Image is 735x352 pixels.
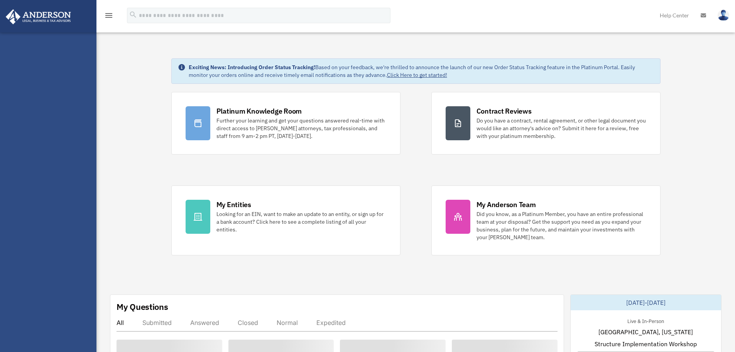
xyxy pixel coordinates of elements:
[571,295,721,310] div: [DATE]-[DATE]
[216,106,302,116] div: Platinum Knowledge Room
[171,92,400,155] a: Platinum Knowledge Room Further your learning and get your questions answered real-time with dire...
[431,185,661,255] a: My Anderson Team Did you know, as a Platinum Member, you have an entire professional team at your...
[476,117,646,140] div: Do you have a contract, rental agreement, or other legal document you would like an attorney's ad...
[387,71,447,78] a: Click Here to get started!
[238,319,258,326] div: Closed
[598,327,693,337] span: [GEOGRAPHIC_DATA], [US_STATE]
[476,106,532,116] div: Contract Reviews
[277,319,298,326] div: Normal
[316,319,346,326] div: Expedited
[216,117,386,140] div: Further your learning and get your questions answered real-time with direct access to [PERSON_NAM...
[216,210,386,233] div: Looking for an EIN, want to make an update to an entity, or sign up for a bank account? Click her...
[171,185,400,255] a: My Entities Looking for an EIN, want to make an update to an entity, or sign up for a bank accoun...
[431,92,661,155] a: Contract Reviews Do you have a contract, rental agreement, or other legal document you would like...
[142,319,172,326] div: Submitted
[216,200,251,209] div: My Entities
[189,64,315,71] strong: Exciting News: Introducing Order Status Tracking!
[621,316,670,325] div: Live & In-Person
[117,301,168,313] div: My Questions
[104,14,113,20] a: menu
[476,200,536,209] div: My Anderson Team
[476,210,646,241] div: Did you know, as a Platinum Member, you have an entire professional team at your disposal? Get th...
[3,9,73,24] img: Anderson Advisors Platinum Portal
[129,10,137,19] i: search
[189,63,654,79] div: Based on your feedback, we're thrilled to announce the launch of our new Order Status Tracking fe...
[190,319,219,326] div: Answered
[718,10,729,21] img: User Pic
[595,339,697,349] span: Structure Implementation Workshop
[104,11,113,20] i: menu
[117,319,124,326] div: All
